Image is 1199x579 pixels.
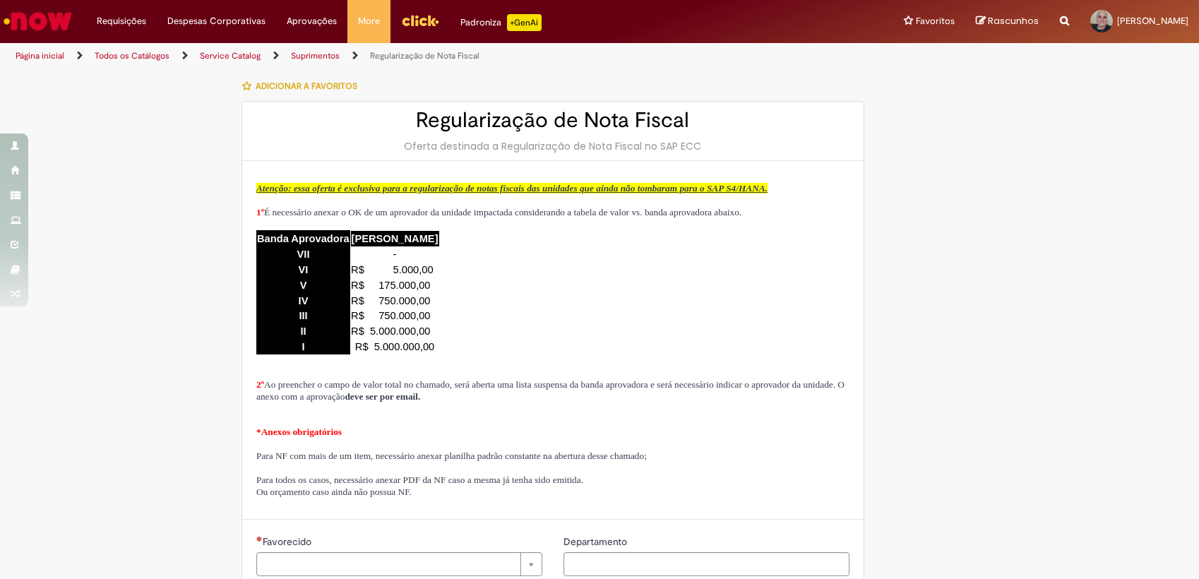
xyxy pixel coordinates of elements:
[256,139,849,153] div: Oferta destinada a Regularização de Nota Fiscal no SAP ECC
[287,14,337,28] span: Aprovações
[401,10,439,31] img: click_logo_yellow_360x200.png
[256,426,342,437] span: *Anexos obrigatórios
[350,293,439,309] td: R$ 750.000,00
[507,14,542,31] p: +GenAi
[345,391,420,402] strong: deve ser por email.
[256,262,350,277] td: VI
[350,230,439,246] td: [PERSON_NAME]
[256,536,263,542] span: Necessários
[256,293,350,309] td: IV
[256,80,357,92] span: Adicionar a Favoritos
[263,535,314,548] span: Necessários - Favorecido
[256,109,849,132] h2: Regularização de Nota Fiscal
[358,14,380,28] span: More
[241,71,365,101] button: Adicionar a Favoritos
[256,308,350,323] td: III
[200,50,261,61] a: Service Catalog
[460,14,542,31] div: Padroniza
[350,323,439,339] td: R$ 5.000.000,00
[256,230,350,246] td: Banda Aprovadora
[976,15,1039,28] a: Rascunhos
[256,207,264,217] span: 1º
[167,14,266,28] span: Despesas Corporativas
[370,50,479,61] a: Regularização de Nota Fiscal
[256,323,350,339] td: II
[256,277,350,293] td: V
[256,474,583,485] span: Para todos os casos, necessário anexar PDF da NF caso a mesma já tenha sido emitida.
[256,207,741,217] span: É necessário anexar o OK de um aprovador da unidade impactada considerando a tabela de valor vs. ...
[16,50,64,61] a: Página inicial
[256,379,845,402] span: Ao preencher o campo de valor total no chamado, será aberta uma lista suspensa da banda aprovador...
[988,14,1039,28] span: Rascunhos
[350,277,439,293] td: R$ 175.000,00
[563,552,849,576] input: Departamento
[256,339,350,354] td: I
[1,7,74,35] img: ServiceNow
[256,552,542,576] a: Limpar campo Favorecido
[256,246,350,262] td: VII
[256,487,412,497] span: Ou orçamento caso ainda não possua NF.
[350,308,439,323] td: R$ 750.000,00
[97,14,146,28] span: Requisições
[350,246,439,262] td: -
[256,450,647,461] span: Para NF com mais de um item, necessário anexar planilha padrão constante na abertura desse chamado;
[256,183,768,193] span: Atenção: essa oferta é exclusiva para a regularização de notas fiscais das unidades que ainda não...
[916,14,955,28] span: Favoritos
[1117,15,1188,27] span: [PERSON_NAME]
[350,262,439,277] td: R$ 5.000,00
[11,43,789,69] ul: Trilhas de página
[563,535,630,548] span: Departamento
[350,339,439,354] td: R$ 5.000.000,00
[291,50,340,61] a: Suprimentos
[95,50,169,61] a: Todos os Catálogos
[256,379,264,390] span: 2º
